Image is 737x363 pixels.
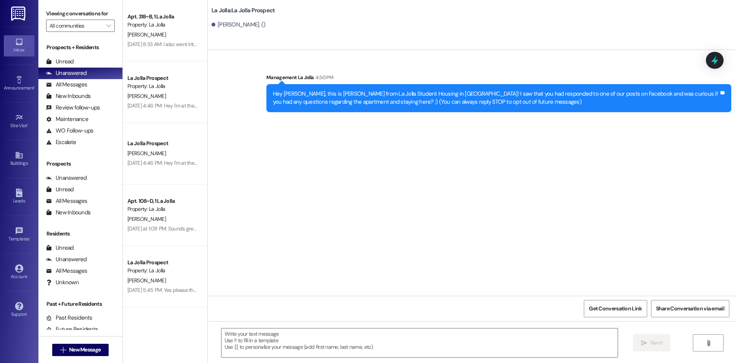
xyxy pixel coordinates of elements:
a: Leads [4,186,35,207]
div: Property: La Jolla [127,267,198,275]
div: Escalate [46,138,76,146]
button: Send [633,334,670,351]
div: Past + Future Residents [38,300,122,308]
div: Future Residents [46,325,98,333]
span: Get Conversation Link [589,305,642,313]
div: [DATE] 5:45 PM: Yes please thank you! [127,287,212,293]
div: Apt. 108~D, 1 La Jolla [127,197,198,205]
div: [DATE] 8:33 AM: I also went into the office after this to make sure it was canceled and they said... [127,41,353,48]
span: [PERSON_NAME] [127,31,166,38]
div: [DATE] 4:46 PM: Hey I'm at the office, but it's locked. Are you still there? [127,159,283,166]
i:  [60,347,66,353]
div: All Messages [46,81,87,89]
span: Share Conversation via email [656,305,724,313]
div: Hey [PERSON_NAME], this is [PERSON_NAME] from La Jolla Student Housing in [GEOGRAPHIC_DATA]! I sa... [273,90,719,106]
div: Review follow-ups [46,104,100,112]
div: [PERSON_NAME]. () [212,21,266,29]
div: [DATE] at 1:08 PM: Sounds great!! [127,225,200,232]
button: Get Conversation Link [584,300,647,317]
div: WO Follow-ups [46,127,93,135]
div: Unanswered [46,255,87,264]
div: Unread [46,244,74,252]
a: Account [4,262,35,283]
i:  [106,23,111,29]
div: Property: La Jolla [127,21,198,29]
i:  [706,340,711,346]
div: Maintenance [46,115,88,123]
div: Management La Jolla [266,73,731,84]
div: All Messages [46,197,87,205]
div: Apt. 318~B, 1 La Jolla [127,13,198,21]
span: [PERSON_NAME] [127,215,166,222]
button: Share Conversation via email [651,300,729,317]
div: Residents [38,230,122,238]
a: Site Visit • [4,111,35,132]
span: • [30,235,31,240]
span: [PERSON_NAME] [127,150,166,157]
div: New Inbounds [46,209,91,217]
span: [PERSON_NAME] [127,277,166,284]
a: Support [4,300,35,320]
div: Property: La Jolla [127,205,198,213]
span: • [34,84,35,90]
div: Unread [46,58,74,66]
div: Unknown [46,278,79,287]
div: [DATE] 4:46 PM: Hey I'm at the office, but it's locked. Are you still there? [127,102,283,109]
a: Templates • [4,224,35,245]
div: La Jolla Prospect [127,74,198,82]
img: ResiDesk Logo [11,7,27,21]
div: New Inbounds [46,92,91,100]
div: Property: La Jolla [127,82,198,90]
div: Prospects [38,160,122,168]
span: • [28,122,29,127]
div: Unanswered [46,69,87,77]
div: Past Residents [46,314,93,322]
button: New Message [52,344,109,356]
div: Unread [46,186,74,194]
span: New Message [69,346,101,354]
div: All Messages [46,267,87,275]
div: La Jolla Prospect [127,259,198,267]
span: Send [650,339,662,347]
a: Inbox [4,35,35,56]
input: All communities [50,20,102,32]
div: Prospects + Residents [38,43,122,51]
span: [PERSON_NAME] [127,93,166,99]
div: Unanswered [46,174,87,182]
div: 4:50 PM [314,73,333,81]
label: Viewing conversations for [46,8,115,20]
b: La Jolla: La Jolla Prospect [212,7,275,15]
i:  [641,340,647,346]
a: Buildings [4,149,35,169]
div: La Jolla Prospect [127,139,198,148]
